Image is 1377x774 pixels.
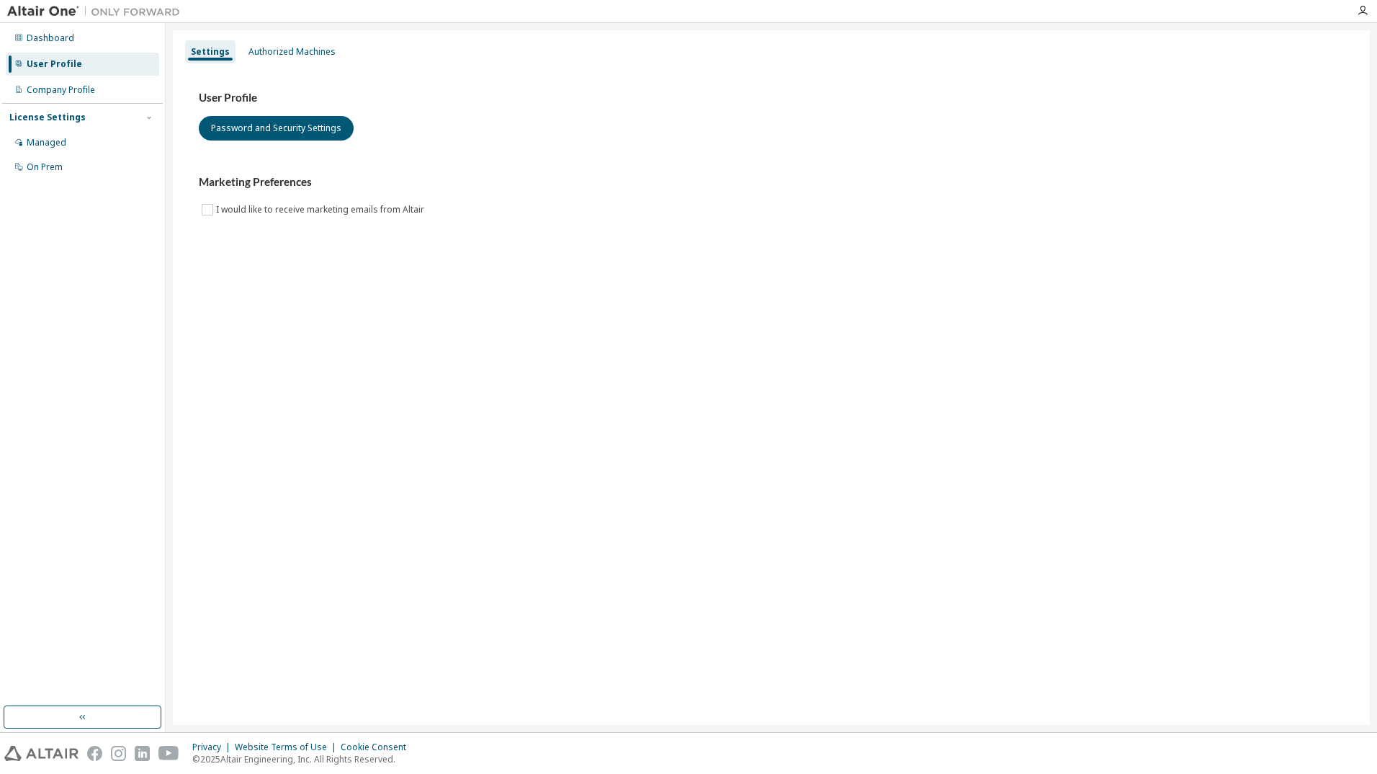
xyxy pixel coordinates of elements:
[235,742,341,753] div: Website Terms of Use
[199,175,1344,190] h3: Marketing Preferences
[216,201,427,218] label: I would like to receive marketing emails from Altair
[27,161,63,173] div: On Prem
[191,46,230,58] div: Settings
[135,746,150,761] img: linkedin.svg
[111,746,126,761] img: instagram.svg
[192,753,415,765] p: © 2025 Altair Engineering, Inc. All Rights Reserved.
[199,116,354,141] button: Password and Security Settings
[248,46,336,58] div: Authorized Machines
[27,84,95,96] div: Company Profile
[341,742,415,753] div: Cookie Consent
[199,91,1344,105] h3: User Profile
[4,746,79,761] img: altair_logo.svg
[27,137,66,148] div: Managed
[192,742,235,753] div: Privacy
[27,32,74,44] div: Dashboard
[87,746,102,761] img: facebook.svg
[7,4,187,19] img: Altair One
[9,112,86,123] div: License Settings
[27,58,82,70] div: User Profile
[158,746,179,761] img: youtube.svg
